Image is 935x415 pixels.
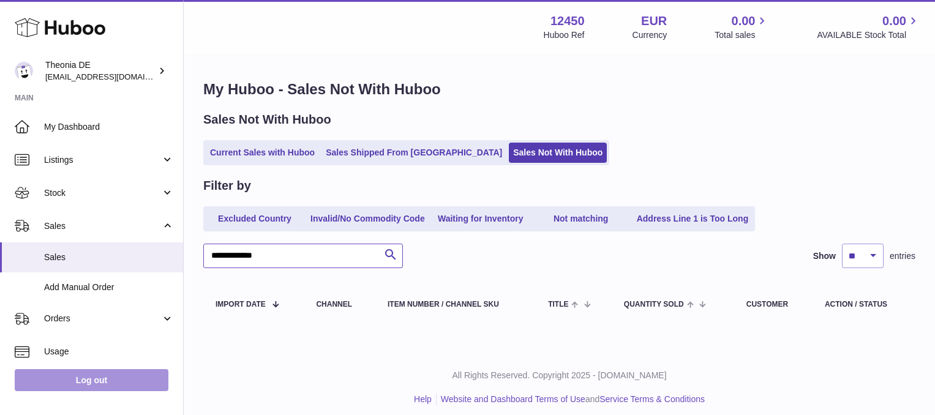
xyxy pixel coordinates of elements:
[203,80,915,99] h1: My Huboo - Sales Not With Huboo
[203,111,331,128] h2: Sales Not With Huboo
[216,301,266,308] span: Import date
[388,301,524,308] div: Item Number / Channel SKU
[44,121,174,133] span: My Dashboard
[45,59,156,83] div: Theonia DE
[641,13,667,29] strong: EUR
[15,62,33,80] img: info-de@theonia.com
[44,187,161,199] span: Stock
[44,220,161,232] span: Sales
[633,29,667,41] div: Currency
[44,346,174,357] span: Usage
[44,252,174,263] span: Sales
[550,13,585,29] strong: 12450
[817,29,920,41] span: AVAILABLE Stock Total
[441,394,585,404] a: Website and Dashboard Terms of Use
[206,143,319,163] a: Current Sales with Huboo
[890,250,915,262] span: entries
[813,250,836,262] label: Show
[544,29,585,41] div: Huboo Ref
[715,29,769,41] span: Total sales
[432,209,530,229] a: Waiting for Inventory
[715,13,769,41] a: 0.00 Total sales
[746,301,800,308] div: Customer
[548,301,568,308] span: Title
[882,13,906,29] span: 0.00
[316,301,363,308] div: Channel
[321,143,506,163] a: Sales Shipped From [GEOGRAPHIC_DATA]
[306,209,429,229] a: Invalid/No Commodity Code
[203,178,251,194] h2: Filter by
[44,313,161,324] span: Orders
[437,394,705,405] li: and
[45,72,180,81] span: [EMAIL_ADDRESS][DOMAIN_NAME]
[532,209,630,229] a: Not matching
[633,209,753,229] a: Address Line 1 is Too Long
[509,143,607,163] a: Sales Not With Huboo
[15,369,168,391] a: Log out
[206,209,304,229] a: Excluded Country
[599,394,705,404] a: Service Terms & Conditions
[193,370,925,381] p: All Rights Reserved. Copyright 2025 - [DOMAIN_NAME]
[825,301,903,308] div: Action / Status
[732,13,756,29] span: 0.00
[624,301,684,308] span: Quantity Sold
[817,13,920,41] a: 0.00 AVAILABLE Stock Total
[44,154,161,166] span: Listings
[44,282,174,293] span: Add Manual Order
[414,394,432,404] a: Help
